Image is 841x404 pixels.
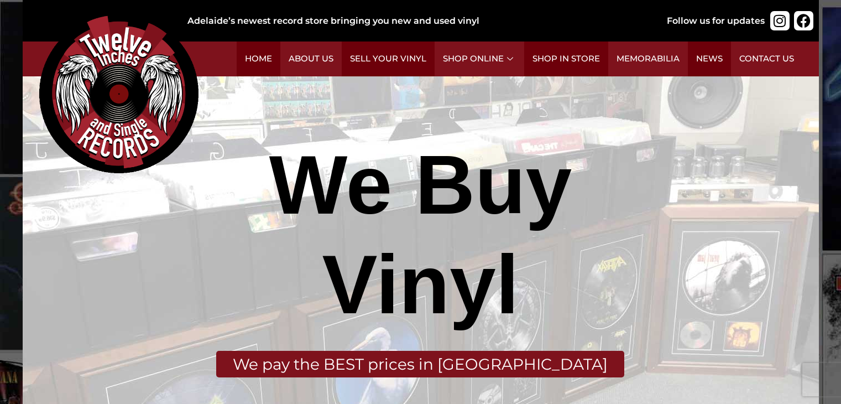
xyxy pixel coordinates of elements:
[216,351,624,377] div: We pay the BEST prices in [GEOGRAPHIC_DATA]
[280,42,342,76] a: About Us
[524,42,608,76] a: Shop in Store
[731,42,802,76] a: Contact Us
[435,42,524,76] a: Shop Online
[187,14,631,28] div: Adelaide’s newest record store bringing you new and used vinyl
[176,135,665,334] div: We Buy Vinyl
[237,42,280,76] a: Home
[342,42,435,76] a: Sell Your Vinyl
[608,42,688,76] a: Memorabilia
[667,14,765,28] div: Follow us for updates
[688,42,731,76] a: News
